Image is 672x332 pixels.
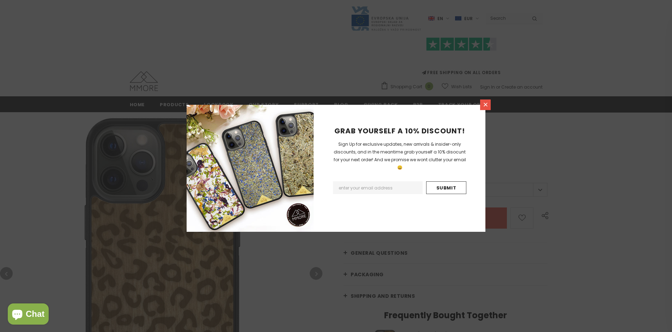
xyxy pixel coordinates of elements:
inbox-online-store-chat: Shopify online store chat [6,303,51,326]
span: GRAB YOURSELF A 10% DISCOUNT! [334,126,465,136]
input: Submit [426,181,466,194]
span: Sign Up for exclusive updates, new arrivals & insider-only discounts, and in the meantime grab yo... [334,141,466,170]
a: Close [480,99,491,110]
input: Email Address [333,181,423,194]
